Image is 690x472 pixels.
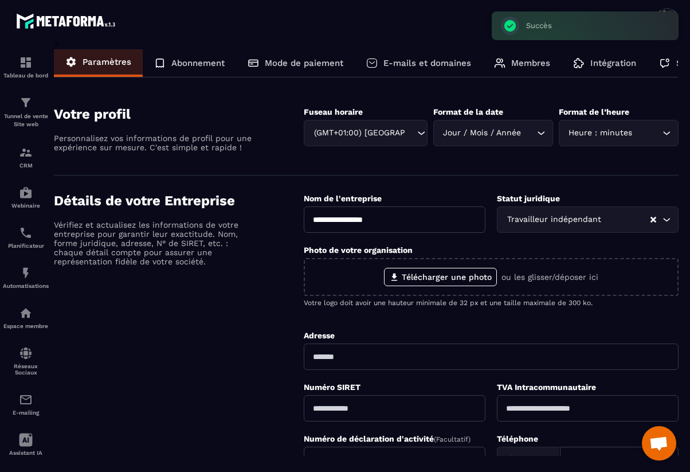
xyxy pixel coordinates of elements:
p: Vérifiez et actualisez les informations de votre entreprise pour garantir leur exactitude. Nom, f... [54,220,254,266]
p: Votre logo doit avoir une hauteur minimale de 32 px et une taille maximale de 300 ko. [304,299,679,307]
p: CRM [3,162,49,169]
p: E-mails et domaines [383,58,471,68]
a: social-networksocial-networkRéseaux Sociaux [3,338,49,384]
div: Search for option [497,206,679,233]
input: Search for option [635,127,660,139]
p: E-mailing [3,409,49,416]
div: Search for option [304,120,428,146]
p: Personnalisez vos informations de profil pour une expérience sur mesure. C'est simple et rapide ! [54,134,254,152]
div: Ouvrir le chat [642,426,676,461]
label: Téléphone [497,434,538,443]
div: Search for option [559,120,679,146]
img: email [19,393,33,407]
label: Fuseau horaire [304,107,363,116]
span: Travailleur indépendant [504,213,603,226]
span: Jour / Mois / Année [441,127,524,139]
a: formationformationTableau de bord [3,47,49,87]
p: Webinaire [3,202,49,209]
a: emailemailE-mailing [3,384,49,424]
label: Numéro SIRET [304,383,360,392]
p: ou les glisser/déposer ici [501,272,598,282]
p: Planificateur [3,243,49,249]
h4: Détails de votre Entreprise [54,193,304,209]
span: Heure : minutes [566,127,635,139]
p: Tunnel de vente Site web [3,112,49,128]
img: automations [19,306,33,320]
label: Télécharger une photo [384,268,497,286]
img: automations [19,186,33,200]
label: Format de la date [433,107,503,116]
img: scheduler [19,226,33,240]
a: Assistant IA [3,424,49,465]
a: automationsautomationsAutomatisations [3,258,49,298]
p: Espace membre [3,323,49,329]
img: formation [19,146,33,159]
p: Abonnement [171,58,225,68]
label: Numéro de déclaration d'activité [304,434,471,443]
label: Format de l’heure [559,107,629,116]
span: (GMT+01:00) [GEOGRAPHIC_DATA] [311,127,406,139]
a: formationformationCRM [3,137,49,177]
span: (Facultatif) [434,435,471,443]
input: Search for option [536,453,548,470]
img: formation [19,56,33,69]
label: TVA Intracommunautaire [497,383,596,392]
div: Search for option [433,120,553,146]
label: Photo de votre organisation [304,245,413,255]
img: formation [19,96,33,110]
p: Réseaux Sociaux [3,363,49,376]
p: Paramètres [83,57,131,67]
a: automationsautomationsWebinaire [3,177,49,217]
label: Statut juridique [497,194,560,203]
label: Nom de l'entreprise [304,194,382,203]
a: formationformationTunnel de vente Site web [3,87,49,137]
input: Search for option [524,127,534,139]
a: schedulerschedulerPlanificateur [3,217,49,258]
button: Clear Selected [650,216,656,224]
img: automations [19,266,33,280]
p: Intégration [590,58,636,68]
p: Mode de paiement [265,58,343,68]
img: logo [16,10,119,32]
input: Search for option [406,127,414,139]
p: Automatisations [3,283,49,289]
a: automationsautomationsEspace membre [3,298,49,338]
img: social-network [19,346,33,360]
p: Tableau de bord [3,72,49,79]
h4: Votre profil [54,106,304,122]
label: Adresse [304,331,335,340]
input: Search for option [603,213,649,226]
p: Assistant IA [3,450,49,456]
p: Membres [511,58,550,68]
